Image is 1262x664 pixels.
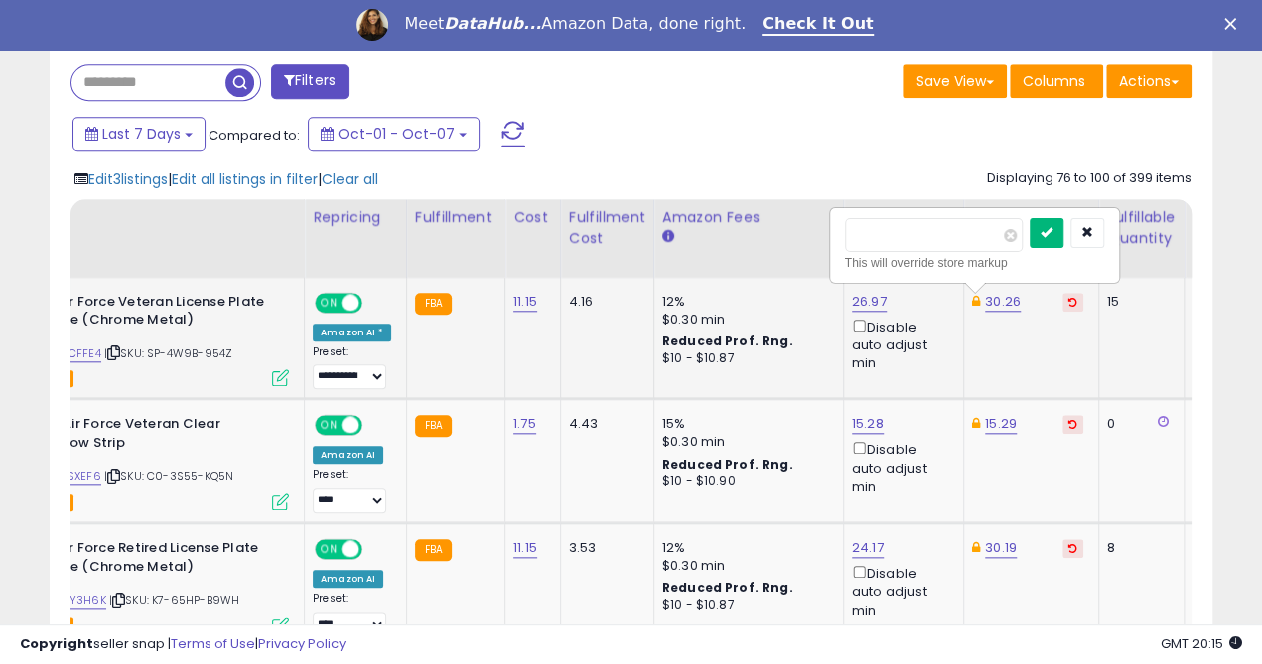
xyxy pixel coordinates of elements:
b: Reduced Prof. Rng. [662,456,793,473]
div: seller snap | | [20,635,346,654]
span: ON [317,294,342,311]
div: $10 - $10.87 [662,350,828,367]
div: Repricing [313,207,398,228]
div: 0 [1107,415,1169,433]
button: Save View [903,64,1007,98]
i: DataHub... [444,14,541,33]
b: US Air Force Veteran License Plate Frame (Chrome Metal) [35,293,277,334]
div: Preset: [313,345,391,390]
span: | SKU: C0-3S55-KQ5N [104,468,233,484]
span: Columns [1023,71,1085,91]
div: 12% [662,293,828,311]
b: Reduced Prof. Rng. [662,332,793,349]
span: | SKU: SP-4W9B-954Z [104,345,232,361]
button: Columns [1010,64,1103,98]
span: Compared to: [209,126,300,145]
div: Amazon Fees [662,207,835,228]
div: $0.30 min [662,433,828,451]
a: 15.28 [852,414,884,434]
div: $0.30 min [662,557,828,575]
span: 2025-10-15 20:15 GMT [1161,634,1242,653]
a: 24.17 [852,538,884,558]
a: Privacy Policy [258,634,346,653]
span: ON [317,541,342,558]
div: Close [1224,18,1244,30]
a: 30.26 [985,292,1021,312]
div: | | [74,169,378,189]
div: This will override store markup [845,253,1104,273]
div: 4.16 [569,293,638,311]
div: Amazon AI [313,446,383,464]
div: Displaying 76 to 100 of 399 items [987,169,1192,188]
a: Check It Out [762,14,874,36]
span: Edit 3 listings [88,169,168,189]
div: Cost [513,207,552,228]
button: Oct-01 - Oct-07 [308,117,480,151]
button: Filters [271,64,349,99]
div: 15 [1107,293,1169,311]
span: Edit all listings in filter [172,169,318,189]
div: 8 [1107,539,1169,557]
div: Amazon AI [313,570,383,588]
a: 26.97 [852,292,887,312]
div: Disable auto adjust min [852,438,948,496]
img: Profile image for Georgie [356,9,388,41]
button: Actions [1106,64,1192,98]
b: US Air Force Retired License Plate Frame (Chrome Metal) [35,539,277,581]
span: | SKU: K7-65HP-B9WH [109,592,239,608]
span: Clear all [322,169,378,189]
a: 1.75 [513,414,536,434]
div: Preset: [313,592,391,637]
small: FBA [415,293,452,315]
small: Amazon Fees. [662,228,674,246]
span: OFF [359,294,391,311]
span: OFF [359,417,391,434]
div: Disable auto adjust min [852,316,948,373]
div: Meet Amazon Data, done right. [404,14,746,34]
div: Fulfillment [415,207,496,228]
a: 11.15 [513,538,537,558]
div: Fulfillable Quantity [1107,207,1176,249]
small: FBA [415,415,452,437]
span: OFF [359,541,391,558]
a: 11.15 [513,292,537,312]
span: Oct-01 - Oct-07 [338,124,455,144]
span: Last 7 Days [102,124,181,144]
b: Reduced Prof. Rng. [662,579,793,596]
div: 15% [662,415,828,433]
small: FBA [415,539,452,561]
a: 15.29 [985,414,1017,434]
div: $10 - $10.87 [662,597,828,614]
div: Amazon AI * [313,324,391,341]
b: U.S. Air Force Veteran Clear Window Strip [35,415,277,457]
div: 3.53 [569,539,638,557]
div: 12% [662,539,828,557]
div: $0.30 min [662,311,828,329]
div: Fulfillment Cost [569,207,645,249]
span: ON [317,417,342,434]
div: Disable auto adjust min [852,562,948,620]
div: Preset: [313,468,391,513]
button: Last 7 Days [72,117,206,151]
div: $10 - $10.90 [662,473,828,490]
div: 4.43 [569,415,638,433]
a: 30.19 [985,538,1017,558]
a: Terms of Use [171,634,255,653]
strong: Copyright [20,634,93,653]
